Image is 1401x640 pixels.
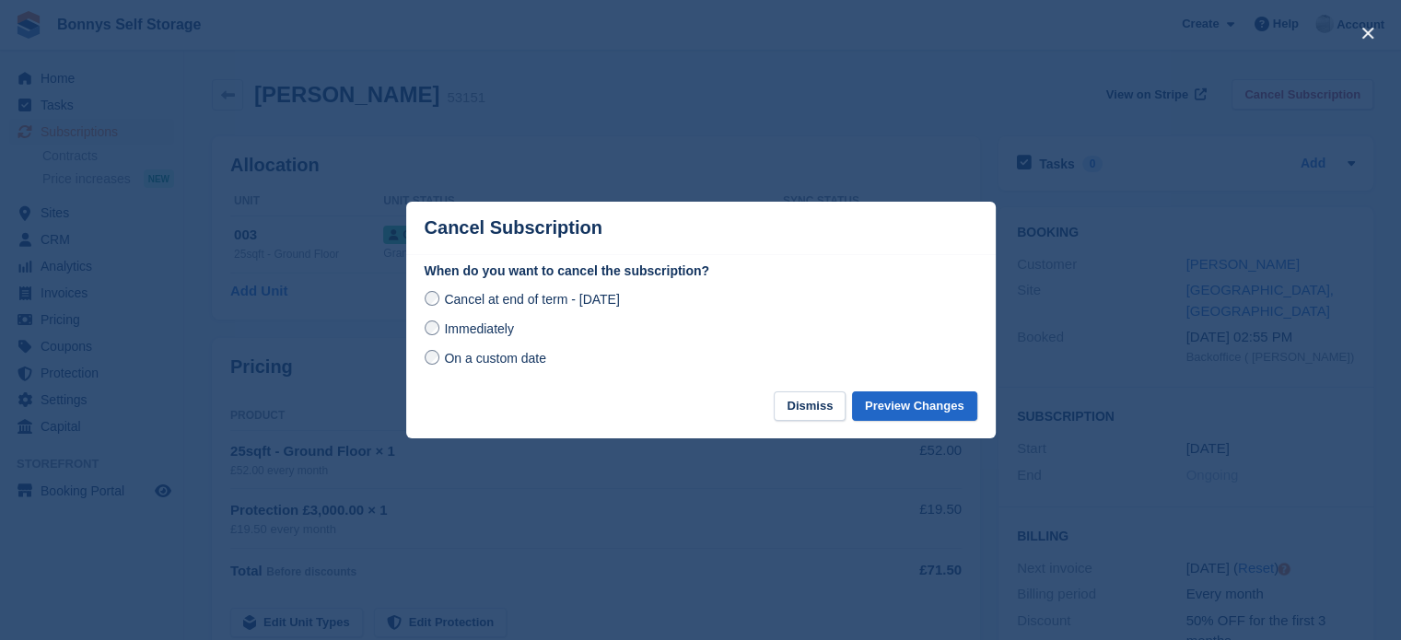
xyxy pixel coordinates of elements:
[444,321,513,336] span: Immediately
[852,391,977,422] button: Preview Changes
[425,217,602,239] p: Cancel Subscription
[425,350,439,365] input: On a custom date
[425,262,977,281] label: When do you want to cancel the subscription?
[1353,18,1383,48] button: close
[425,291,439,306] input: Cancel at end of term - [DATE]
[774,391,846,422] button: Dismiss
[444,351,546,366] span: On a custom date
[444,292,619,307] span: Cancel at end of term - [DATE]
[425,320,439,335] input: Immediately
